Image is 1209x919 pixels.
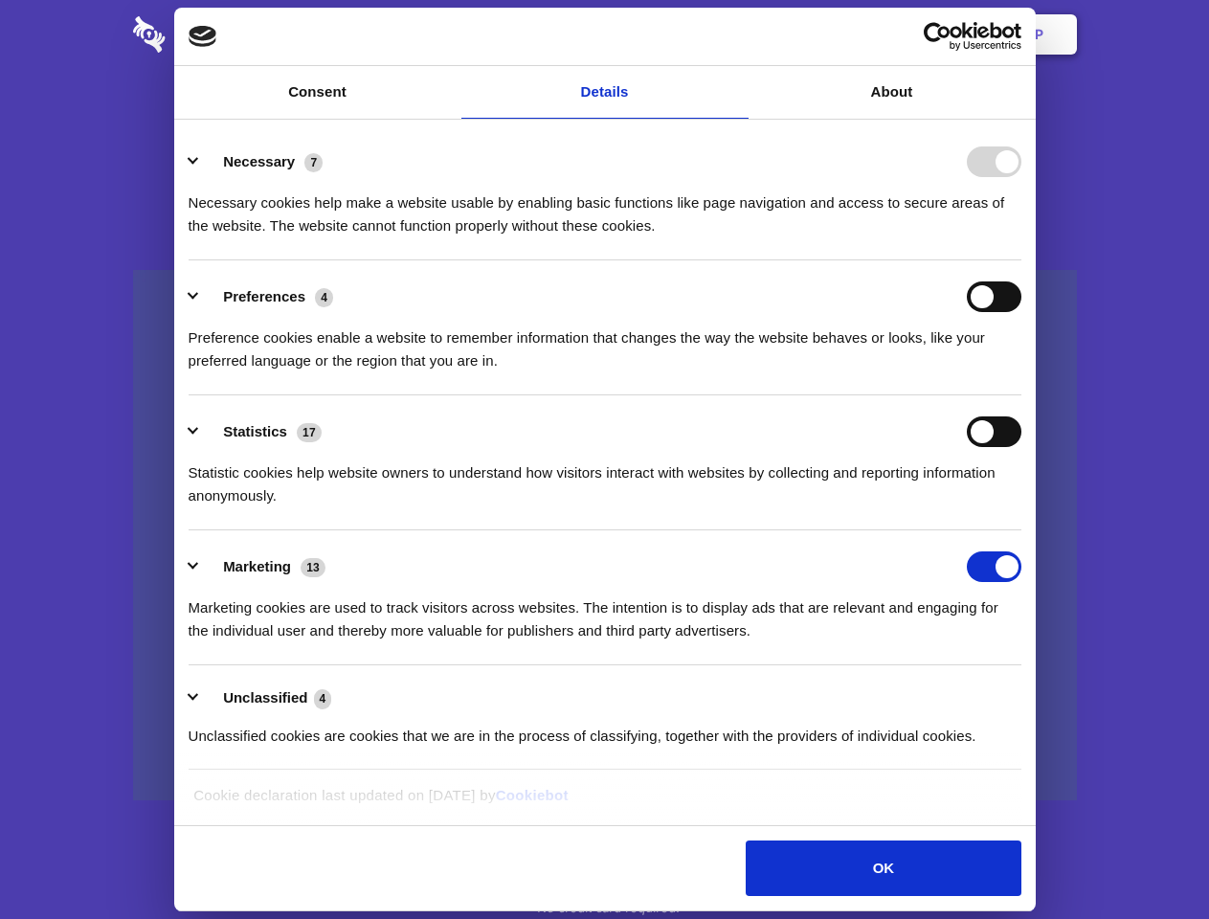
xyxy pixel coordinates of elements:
span: 17 [297,423,322,442]
label: Preferences [223,288,305,304]
a: Usercentrics Cookiebot - opens in a new window [854,22,1021,51]
div: Unclassified cookies are cookies that we are in the process of classifying, together with the pro... [189,710,1021,748]
a: Wistia video thumbnail [133,270,1077,801]
a: Login [868,5,952,64]
span: 13 [301,558,325,577]
button: Marketing (13) [189,551,338,582]
iframe: Drift Widget Chat Controller [1113,823,1186,896]
div: Necessary cookies help make a website usable by enabling basic functions like page navigation and... [189,177,1021,237]
label: Statistics [223,423,287,439]
a: Consent [174,66,461,119]
div: Preference cookies enable a website to remember information that changes the way the website beha... [189,312,1021,372]
span: 7 [304,153,323,172]
label: Necessary [223,153,295,169]
span: 4 [314,689,332,708]
label: Marketing [223,558,291,574]
div: Cookie declaration last updated on [DATE] by [179,784,1030,821]
button: OK [746,841,1020,896]
a: Details [461,66,749,119]
img: logo-wordmark-white-trans-d4663122ce5f474addd5e946df7df03e33cb6a1c49d2221995e7729f52c070b2.svg [133,16,297,53]
a: About [749,66,1036,119]
a: Cookiebot [496,787,569,803]
span: 4 [315,288,333,307]
div: Statistic cookies help website owners to understand how visitors interact with websites by collec... [189,447,1021,507]
button: Unclassified (4) [189,686,344,710]
h1: Eliminate Slack Data Loss. [133,86,1077,155]
img: logo [189,26,217,47]
button: Statistics (17) [189,416,334,447]
div: Marketing cookies are used to track visitors across websites. The intention is to display ads tha... [189,582,1021,642]
h4: Auto-redaction of sensitive data, encrypted data sharing and self-destructing private chats. Shar... [133,174,1077,237]
a: Pricing [562,5,645,64]
button: Preferences (4) [189,281,346,312]
button: Necessary (7) [189,146,335,177]
a: Contact [776,5,864,64]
